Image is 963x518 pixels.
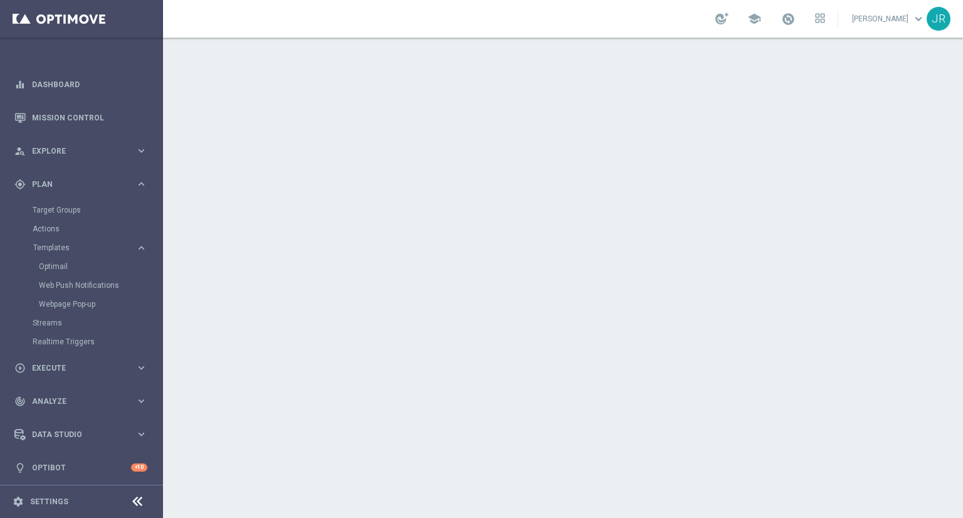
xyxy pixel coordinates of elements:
div: Actions [33,219,162,238]
i: track_changes [14,396,26,407]
span: Explore [32,147,135,155]
a: [PERSON_NAME]keyboard_arrow_down [851,9,927,28]
div: Templates [33,244,135,251]
div: JR [927,7,950,31]
a: Dashboard [32,68,147,101]
div: Analyze [14,396,135,407]
i: keyboard_arrow_right [135,362,147,374]
i: gps_fixed [14,179,26,190]
a: Web Push Notifications [39,280,130,290]
a: Mission Control [32,101,147,134]
i: keyboard_arrow_right [135,242,147,254]
span: Plan [32,181,135,188]
i: lightbulb [14,462,26,473]
div: Streams [33,314,162,332]
i: settings [13,496,24,507]
a: Target Groups [33,205,130,215]
button: Data Studio keyboard_arrow_right [14,430,148,440]
span: keyboard_arrow_down [912,12,925,26]
a: Optimail [39,262,130,272]
div: Dashboard [14,68,147,101]
div: +10 [131,463,147,472]
div: Realtime Triggers [33,332,162,351]
button: person_search Explore keyboard_arrow_right [14,146,148,156]
span: Data Studio [32,431,135,438]
i: keyboard_arrow_right [135,395,147,407]
div: Optibot [14,451,147,484]
button: play_circle_outline Execute keyboard_arrow_right [14,363,148,373]
button: Templates keyboard_arrow_right [33,243,148,253]
div: Explore [14,145,135,157]
div: Target Groups [33,201,162,219]
i: equalizer [14,79,26,90]
div: Execute [14,362,135,374]
span: Templates [33,244,123,251]
div: Data Studio [14,429,135,440]
div: Webpage Pop-up [39,295,162,314]
div: Mission Control [14,101,147,134]
button: equalizer Dashboard [14,80,148,90]
button: gps_fixed Plan keyboard_arrow_right [14,179,148,189]
div: Templates [33,238,162,314]
i: keyboard_arrow_right [135,428,147,440]
button: lightbulb Optibot +10 [14,463,148,473]
span: Analyze [32,398,135,405]
a: Settings [30,498,68,505]
button: track_changes Analyze keyboard_arrow_right [14,396,148,406]
a: Streams [33,318,130,328]
i: keyboard_arrow_right [135,145,147,157]
a: Realtime Triggers [33,337,130,347]
a: Optibot [32,451,131,484]
i: person_search [14,145,26,157]
div: Web Push Notifications [39,276,162,295]
span: school [747,12,761,26]
i: keyboard_arrow_right [135,178,147,190]
span: Execute [32,364,135,372]
div: Plan [14,179,135,190]
i: play_circle_outline [14,362,26,374]
a: Webpage Pop-up [39,299,130,309]
button: Mission Control [14,113,148,123]
div: Optimail [39,257,162,276]
a: Actions [33,224,130,234]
